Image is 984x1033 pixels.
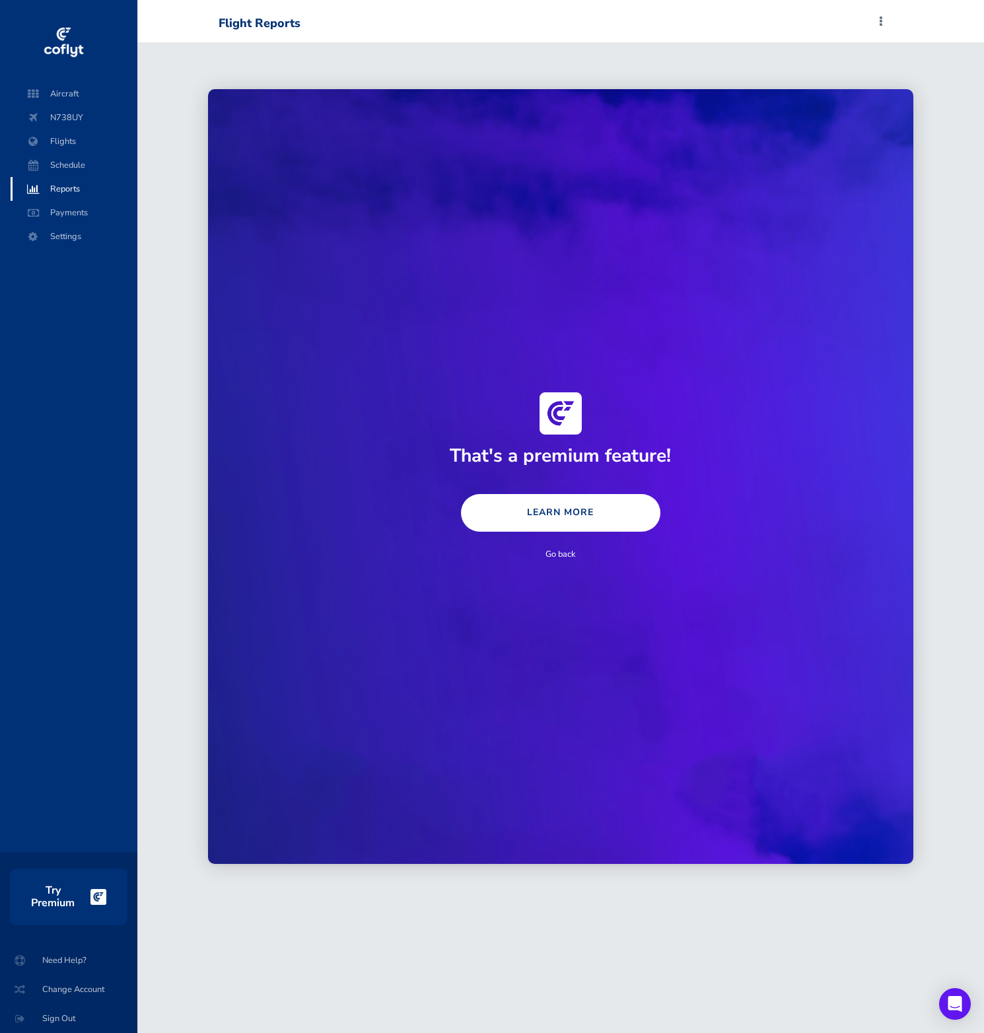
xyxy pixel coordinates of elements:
[24,129,124,153] span: Flights
[939,988,971,1020] div: Open Intercom Messenger
[42,23,85,63] img: coflyt logo
[90,889,106,905] img: logo-cutout-36eb63279f07f6b8d7cd6768125e8e0981899f3e13feaf510bb36f52e68e4ab9.png
[540,392,582,435] img: logo-cutout-36eb63279f07f6b8d7cd6768125e8e0981899f3e13feaf510bb36f52e68e4ab9.png
[24,177,124,201] span: Reports
[24,106,124,129] span: N738UY
[24,82,124,106] span: Aircraft
[24,201,124,225] span: Payments
[461,494,660,532] a: Learn More
[16,948,122,972] span: Need Help?
[24,153,124,177] span: Schedule
[16,1007,122,1030] span: Sign Out
[16,978,122,1001] span: Change Account
[31,884,75,909] h3: Try Premium
[545,548,575,560] a: Go back
[24,225,124,248] span: Settings
[219,17,300,31] div: Flight Reports
[450,445,671,468] h3: That's a premium feature!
